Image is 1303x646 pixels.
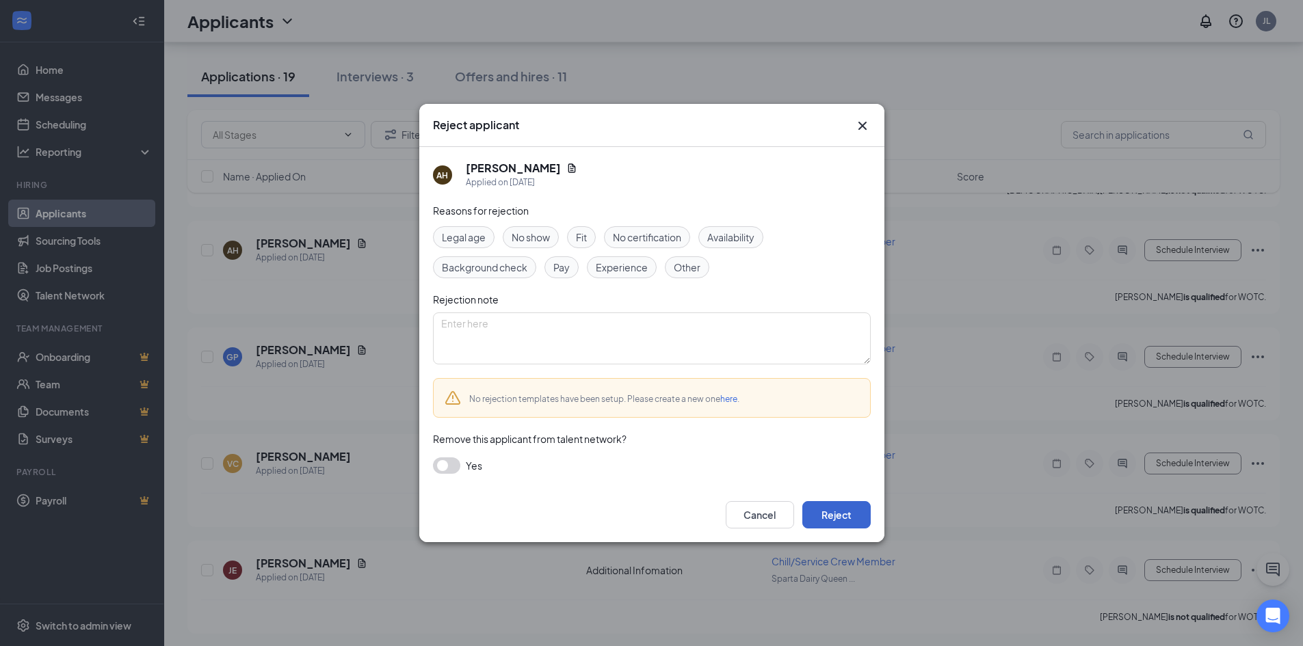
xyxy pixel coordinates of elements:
[566,163,577,174] svg: Document
[576,230,587,245] span: Fit
[802,501,871,528] button: Reject
[1256,600,1289,632] div: Open Intercom Messenger
[553,260,570,275] span: Pay
[726,501,794,528] button: Cancel
[854,118,871,134] svg: Cross
[720,394,737,404] a: here
[466,176,577,189] div: Applied on [DATE]
[442,260,527,275] span: Background check
[442,230,486,245] span: Legal age
[433,293,499,306] span: Rejection note
[466,457,482,474] span: Yes
[512,230,550,245] span: No show
[445,390,461,406] svg: Warning
[854,118,871,134] button: Close
[469,394,739,404] span: No rejection templates have been setup. Please create a new one .
[436,170,448,181] div: AH
[707,230,754,245] span: Availability
[674,260,700,275] span: Other
[433,118,519,133] h3: Reject applicant
[433,433,627,445] span: Remove this applicant from talent network?
[466,161,561,176] h5: [PERSON_NAME]
[613,230,681,245] span: No certification
[433,204,529,217] span: Reasons for rejection
[596,260,648,275] span: Experience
